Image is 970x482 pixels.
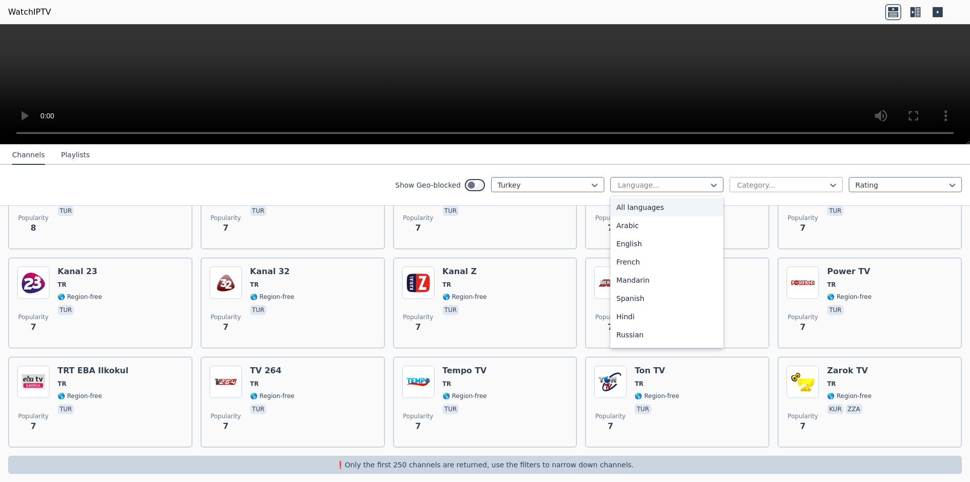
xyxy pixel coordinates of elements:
span: TR [635,380,643,388]
button: Playlists [61,146,90,165]
p: tur [58,305,74,315]
p: tur [635,404,651,414]
a: WatchIPTV [8,6,51,18]
span: 7 [30,420,36,432]
p: tur [443,305,459,315]
span: 7 [30,321,36,333]
div: Hindi [610,308,723,326]
img: Power TV [787,267,819,299]
h6: TRT EBA Ilkokul [58,366,128,376]
div: French [610,253,723,271]
span: Popularity [403,412,433,420]
span: Popularity [595,412,625,420]
span: 🌎 Region-free [58,392,102,400]
h6: Power TV [827,267,871,277]
img: Kanal 32 [210,267,242,299]
span: TR [58,380,66,388]
p: tur [250,206,266,216]
span: 7 [800,321,806,333]
span: 🌎 Region-free [443,392,487,400]
h6: Kanal 32 [250,267,295,277]
span: Popularity [18,412,48,420]
h6: Tempo TV [443,366,487,376]
span: 🌎 Region-free [250,293,295,301]
h6: Kanal Z [443,267,487,277]
button: Channels [12,146,45,165]
span: TR [827,380,836,388]
label: Show Geo-blocked [395,180,461,190]
span: TR [250,281,259,289]
span: 🌎 Region-free [827,392,871,400]
span: Popularity [595,313,625,321]
span: Popularity [211,214,241,222]
span: TR [827,281,836,289]
span: 7 [800,420,806,432]
p: tur [443,404,459,414]
span: TR [250,380,259,388]
img: TRT EBA Ilkokul [17,366,50,398]
span: 7 [608,420,613,432]
span: 7 [223,222,228,234]
p: tur [250,305,266,315]
h6: TV 264 [250,366,295,376]
img: Zarok TV [787,366,819,398]
img: Ton TV [594,366,626,398]
span: 7 [223,420,228,432]
span: 7 [223,321,228,333]
p: tur [250,404,266,414]
span: TR [58,281,66,289]
div: All languages [610,198,723,216]
span: Popularity [18,313,48,321]
img: Mercan TV [594,267,626,299]
img: TV 264 [210,366,242,398]
span: Popularity [403,313,433,321]
div: Russian [610,326,723,344]
span: 7 [608,222,613,234]
img: Kanal Z [402,267,434,299]
img: Tempo TV [402,366,434,398]
p: tur [827,206,843,216]
div: English [610,235,723,253]
div: Mandarin [610,271,723,289]
span: Popularity [211,313,241,321]
span: 7 [608,321,613,333]
div: Portuguese [610,344,723,362]
span: 7 [800,222,806,234]
span: 🌎 Region-free [250,392,295,400]
p: kur [827,404,844,414]
p: tur [443,206,459,216]
span: Popularity [211,412,241,420]
span: 🌎 Region-free [827,293,871,301]
span: 🌎 Region-free [58,293,102,301]
p: ❗️Only the first 250 channels are returned, use the filters to narrow down channels. [12,460,958,470]
h6: Zarok TV [827,366,871,376]
span: Popularity [788,412,818,420]
span: 🌎 Region-free [443,293,487,301]
div: Arabic [610,216,723,235]
h6: Ton TV [635,366,679,376]
span: 7 [415,420,421,432]
p: tur [827,305,843,315]
h6: Kanal 23 [58,267,102,277]
p: tur [58,206,74,216]
span: 7 [415,222,421,234]
span: Popularity [595,214,625,222]
span: TR [443,380,451,388]
img: Kanal 23 [17,267,50,299]
span: 🌎 Region-free [635,392,679,400]
p: tur [58,404,74,414]
span: TR [443,281,451,289]
span: Popularity [788,214,818,222]
span: 7 [415,321,421,333]
p: zza [846,404,862,414]
span: Popularity [403,214,433,222]
div: Spanish [610,289,723,308]
span: Popularity [788,313,818,321]
span: 8 [30,222,36,234]
span: Popularity [18,214,48,222]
